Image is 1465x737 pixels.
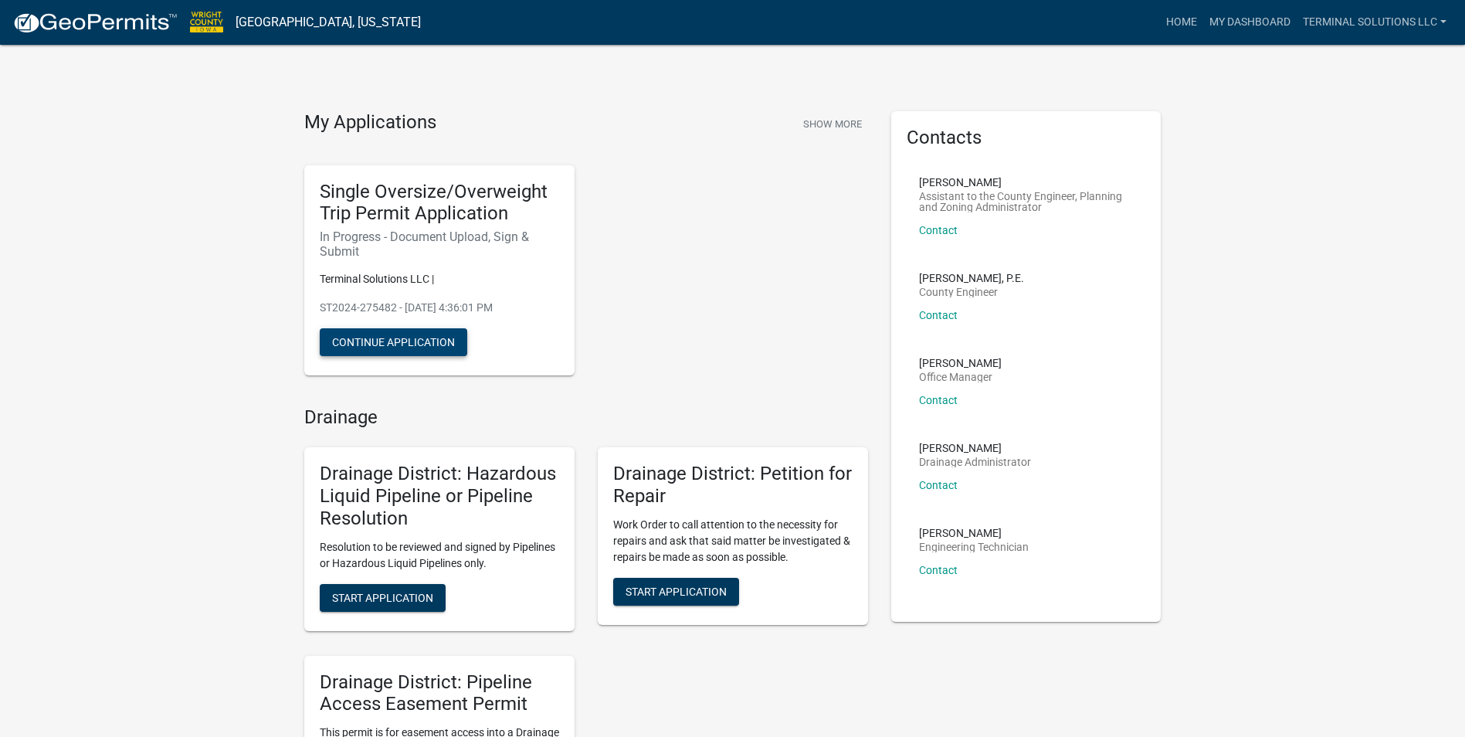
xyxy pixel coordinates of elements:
[919,224,958,236] a: Contact
[304,111,436,134] h4: My Applications
[919,372,1002,382] p: Office Manager
[919,542,1029,552] p: Engineering Technician
[613,578,739,606] button: Start Application
[613,517,853,565] p: Work Order to call attention to the necessity for repairs and ask that said matter be investigate...
[919,358,1002,368] p: [PERSON_NAME]
[320,271,559,287] p: Terminal Solutions LLC |
[919,457,1031,467] p: Drainage Administrator
[304,406,868,429] h4: Drainage
[1203,8,1297,37] a: My Dashboard
[919,177,1134,188] p: [PERSON_NAME]
[320,584,446,612] button: Start Application
[190,12,223,32] img: Wright County, Iowa
[613,463,853,508] h5: Drainage District: Petition for Repair
[236,9,421,36] a: [GEOGRAPHIC_DATA], [US_STATE]
[919,479,958,491] a: Contact
[320,463,559,529] h5: Drainage District: Hazardous Liquid Pipeline or Pipeline Resolution
[919,443,1031,453] p: [PERSON_NAME]
[320,671,559,716] h5: Drainage District: Pipeline Access Easement Permit
[919,394,958,406] a: Contact
[919,273,1024,284] p: [PERSON_NAME], P.E.
[320,229,559,259] h6: In Progress - Document Upload, Sign & Submit
[919,191,1134,212] p: Assistant to the County Engineer, Planning and Zoning Administrator
[320,539,559,572] p: Resolution to be reviewed and signed by Pipelines or Hazardous Liquid Pipelines only.
[1297,8,1453,37] a: Terminal Solutions LLC
[919,528,1029,538] p: [PERSON_NAME]
[626,585,727,597] span: Start Application
[320,181,559,226] h5: Single Oversize/Overweight Trip Permit Application
[919,309,958,321] a: Contact
[919,287,1024,297] p: County Engineer
[320,300,559,316] p: ST2024-275482 - [DATE] 4:36:01 PM
[320,328,467,356] button: Continue Application
[332,591,433,603] span: Start Application
[919,564,958,576] a: Contact
[797,111,868,137] button: Show More
[907,127,1146,149] h5: Contacts
[1160,8,1203,37] a: Home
